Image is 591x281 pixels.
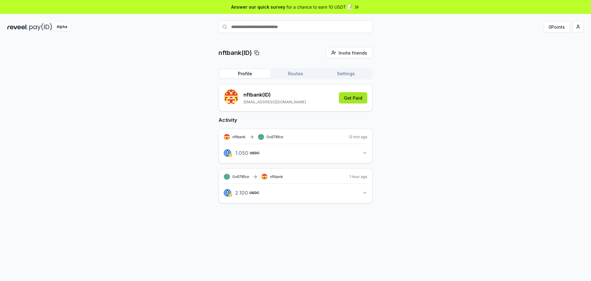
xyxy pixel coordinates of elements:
[321,69,371,78] button: Settings
[270,69,321,78] button: Routes
[339,92,367,103] button: Get Paid
[267,134,283,139] span: 0x678fce
[232,174,249,179] span: 0x678fce
[231,4,285,10] span: Answer our quick survey
[228,153,232,157] img: logo.png
[232,134,246,139] span: nftbank
[349,134,367,139] span: 12 min ago
[349,174,367,179] span: 1 hour ago
[270,174,283,179] span: nftbank
[7,23,28,31] img: reveel_dark
[326,47,372,58] button: Invite friends
[224,148,367,158] button: 1.050USDC
[228,193,232,197] img: logo.png
[220,69,270,78] button: Profile
[29,23,52,31] img: pay_id
[53,23,70,31] div: Alpha
[224,149,231,157] img: logo.png
[243,91,306,98] p: nftbank (ID)
[339,50,367,56] span: Invite friends
[224,188,367,198] button: 2.100USDC
[543,21,570,32] button: 0Points
[219,116,372,124] h2: Activity
[224,189,231,196] img: logo.png
[219,48,252,57] p: nftbank(ID)
[243,100,306,105] p: [EMAIL_ADDRESS][DOMAIN_NAME]
[287,4,352,10] span: for a chance to earn 10 USDT 📝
